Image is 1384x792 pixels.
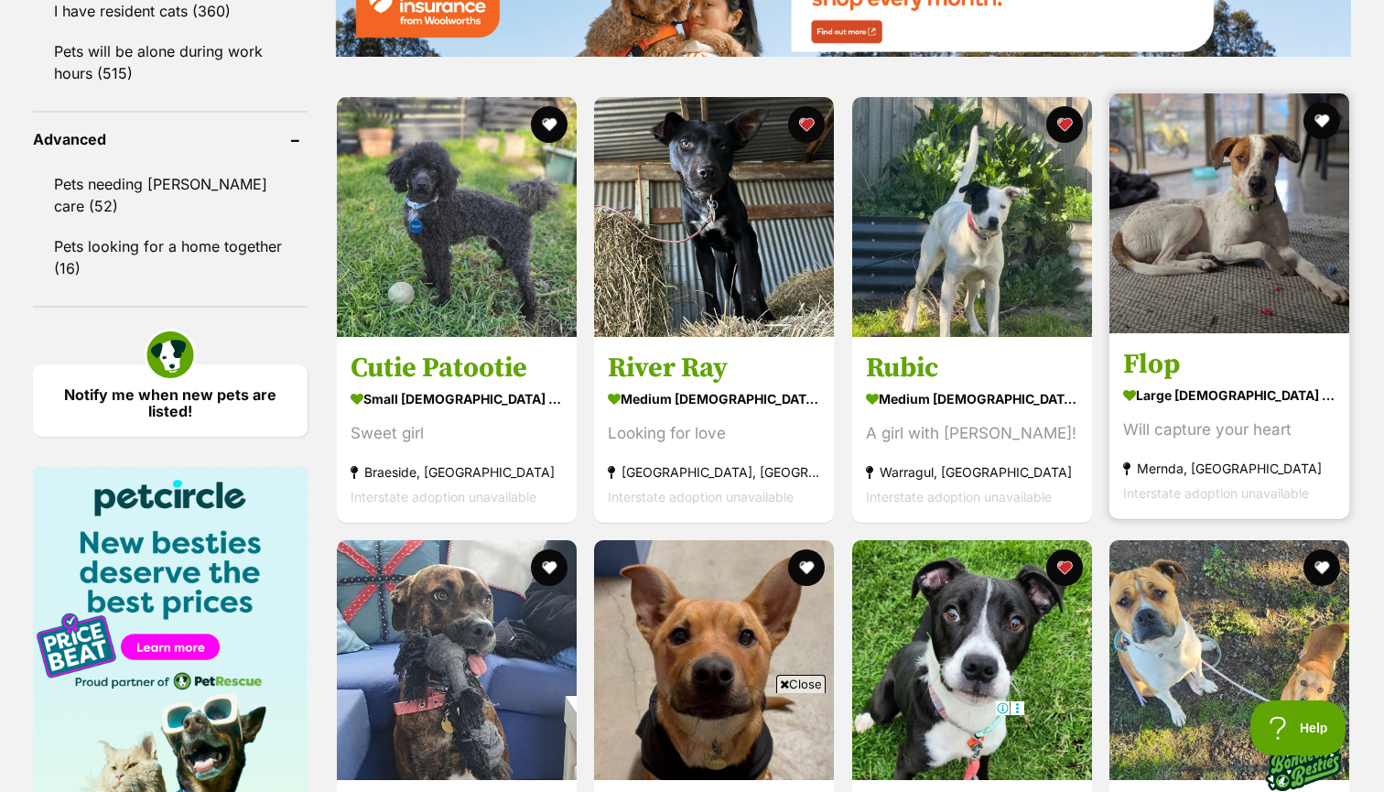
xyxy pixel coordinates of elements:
[608,489,794,504] span: Interstate adoption unavailable
[359,700,1025,783] iframe: Advertisement
[1123,347,1335,382] h3: Flop
[608,385,820,412] strong: medium [DEMOGRAPHIC_DATA] Dog
[1123,382,1335,408] strong: large [DEMOGRAPHIC_DATA] Dog
[1250,700,1347,755] iframe: Help Scout Beacon - Open
[1123,418,1335,442] div: Will capture your heart
[852,337,1092,523] a: Rubic medium [DEMOGRAPHIC_DATA] Dog A girl with [PERSON_NAME]! Warragul, [GEOGRAPHIC_DATA] Inters...
[608,460,820,484] strong: [GEOGRAPHIC_DATA], [GEOGRAPHIC_DATA]
[33,32,308,92] a: Pets will be alone during work hours (515)
[351,385,563,412] strong: small [DEMOGRAPHIC_DATA] Dog
[789,106,826,143] button: favourite
[1123,485,1309,501] span: Interstate adoption unavailable
[337,337,577,523] a: Cutie Patootie small [DEMOGRAPHIC_DATA] Dog Sweet girl Braeside, [GEOGRAPHIC_DATA] Interstate ado...
[1046,549,1083,586] button: favourite
[33,227,308,288] a: Pets looking for a home together (16)
[337,97,577,337] img: Cutie Patootie - Poodle (Toy) Dog
[33,364,308,437] a: Notify me when new pets are listed!
[1109,540,1349,780] img: Buddy (66291) and Poppy (58809) - Staffordshire Bull Terrier Dog
[1109,93,1349,333] img: Flop - Bull Arab Dog
[866,489,1052,504] span: Interstate adoption unavailable
[351,421,563,446] div: Sweet girl
[789,549,826,586] button: favourite
[852,97,1092,337] img: Rubic - Staffordshire Bull Terrier Dog
[1303,549,1340,586] button: favourite
[866,421,1078,446] div: A girl with [PERSON_NAME]!
[594,540,834,780] img: Lasso - Australian Kelpie Dog
[531,106,568,143] button: favourite
[866,460,1078,484] strong: Warragul, [GEOGRAPHIC_DATA]
[594,337,834,523] a: River Ray medium [DEMOGRAPHIC_DATA] Dog Looking for love [GEOGRAPHIC_DATA], [GEOGRAPHIC_DATA] Int...
[1109,333,1349,519] a: Flop large [DEMOGRAPHIC_DATA] Dog Will capture your heart Mernda, [GEOGRAPHIC_DATA] Interstate ad...
[866,351,1078,385] h3: Rubic
[33,165,308,225] a: Pets needing [PERSON_NAME] care (52)
[1303,103,1340,139] button: favourite
[866,385,1078,412] strong: medium [DEMOGRAPHIC_DATA] Dog
[1123,456,1335,481] strong: Mernda, [GEOGRAPHIC_DATA]
[531,549,568,586] button: favourite
[608,421,820,446] div: Looking for love
[337,540,577,780] img: Topaz - Staffordshire Bull Terrier Dog
[776,675,826,693] span: Close
[1046,106,1083,143] button: favourite
[351,489,536,504] span: Interstate adoption unavailable
[608,351,820,385] h3: River Ray
[351,351,563,385] h3: Cutie Patootie
[351,460,563,484] strong: Braeside, [GEOGRAPHIC_DATA]
[33,131,308,147] header: Advanced
[852,540,1092,780] img: Ruger - Border Collie Dog
[594,97,834,337] img: River Ray - Australian Kelpie Dog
